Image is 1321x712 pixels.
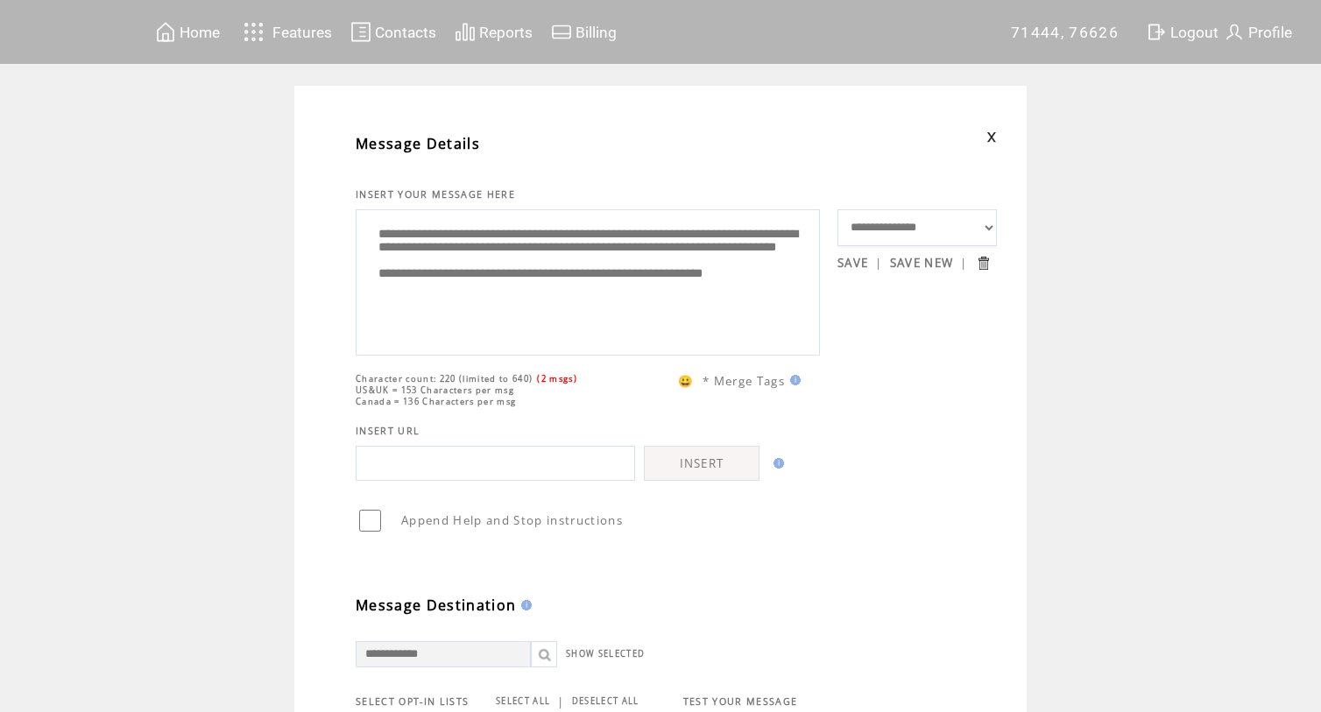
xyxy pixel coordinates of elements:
span: Message Destination [356,596,516,615]
img: help.gif [785,375,801,385]
img: profile.svg [1224,21,1245,43]
img: home.svg [155,21,176,43]
span: INSERT URL [356,425,420,437]
span: SELECT OPT-IN LISTS [356,695,469,708]
a: Contacts [348,18,439,46]
img: help.gif [768,458,784,469]
img: exit.svg [1146,21,1167,43]
img: contacts.svg [350,21,371,43]
span: * Merge Tags [703,373,785,389]
span: | [875,255,882,271]
img: creidtcard.svg [551,21,572,43]
span: TEST YOUR MESSAGE [683,695,798,708]
a: DESELECT ALL [572,695,639,707]
span: US&UK = 153 Characters per msg [356,384,514,396]
a: SAVE [837,255,868,271]
span: Reports [479,24,533,41]
img: features.svg [238,18,269,46]
img: help.gif [516,600,532,610]
a: SHOW SELECTED [566,648,645,659]
span: 😀 [678,373,694,389]
span: | [557,694,564,709]
a: Billing [548,18,619,46]
span: INSERT YOUR MESSAGE HERE [356,188,515,201]
span: Message Details [356,134,480,153]
img: chart.svg [455,21,476,43]
span: Home [180,24,220,41]
a: SAVE NEW [890,255,954,271]
a: Features [236,15,335,49]
a: Logout [1143,18,1221,46]
a: Reports [452,18,535,46]
span: Features [272,24,332,41]
span: | [960,255,967,271]
span: Append Help and Stop instructions [401,512,623,528]
input: Submit [975,255,992,271]
span: Billing [576,24,617,41]
span: Logout [1170,24,1219,41]
span: Canada = 136 Characters per msg [356,396,516,407]
span: (2 msgs) [537,373,577,384]
a: Profile [1221,18,1295,46]
span: Profile [1248,24,1292,41]
span: 71444, 76626 [1011,24,1119,41]
span: Contacts [375,24,436,41]
a: Home [152,18,223,46]
a: INSERT [644,446,759,481]
a: SELECT ALL [496,695,550,707]
span: Character count: 220 (limited to 640) [356,373,533,384]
